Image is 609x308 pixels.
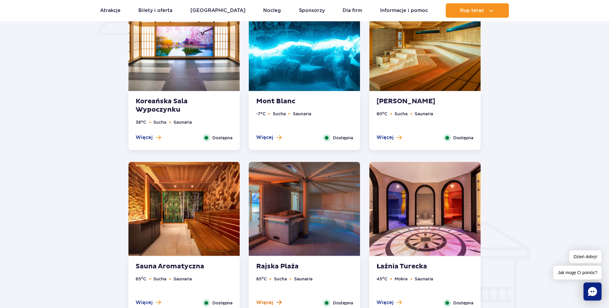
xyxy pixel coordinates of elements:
span: Więcej [377,134,394,141]
sup: o [382,111,384,115]
sup: o [141,119,143,123]
span: Dostępna [333,300,353,306]
sup: o [141,276,143,279]
strong: [PERSON_NAME] [377,97,449,106]
span: Więcej [256,299,273,306]
sup: o [382,276,384,279]
li: Saunaria [174,119,192,125]
strong: Łaźnia Turecka [377,262,449,271]
strong: Mont Blanc [256,97,329,106]
a: Bilety i oferta [138,3,172,18]
img: Turkish Sauna [369,162,481,256]
button: Więcej [377,299,402,306]
li: 38 C [136,119,146,125]
li: Sucha [153,119,166,125]
button: Więcej [256,299,281,306]
li: 65 C [136,276,146,282]
span: Jak mogę Ci pomóc? [553,266,601,279]
img: Maledive Sauna [249,162,360,256]
button: Więcej [377,134,402,141]
span: Dostępna [333,134,353,141]
button: Kup teraz [446,3,509,18]
li: Sucha [153,276,166,282]
li: -7 C [256,110,265,117]
img: Aroma Sauna [128,162,240,256]
span: Dostępna [212,134,232,141]
span: Więcej [377,299,394,306]
li: Saunaria [174,276,192,282]
li: Saunaria [293,110,311,117]
strong: Koreańska Sala Wypoczynku [136,97,208,114]
span: Dostępna [453,134,473,141]
a: Sponsorzy [299,3,325,18]
a: [GEOGRAPHIC_DATA] [190,3,245,18]
li: Saunaria [415,276,433,282]
span: Więcej [136,299,153,306]
a: Dla firm [343,3,362,18]
span: Dostępna [212,300,232,306]
li: Sucha [274,276,287,282]
sup: o [260,111,262,115]
span: Więcej [256,134,273,141]
li: Sucha [272,110,285,117]
li: 85 C [256,276,266,282]
a: Nocleg [263,3,281,18]
li: 80 C [377,110,387,117]
sup: o [261,276,263,279]
a: Informacje i pomoc [380,3,428,18]
li: 45 C [377,276,387,282]
span: Więcej [136,134,153,141]
span: Dostępna [453,300,473,306]
div: Chat [583,282,601,300]
li: Saunaria [415,110,433,117]
li: Saunaria [294,276,312,282]
button: Więcej [136,134,161,141]
button: Więcej [256,134,281,141]
span: Kup teraz [460,8,484,13]
a: Atrakcje [100,3,121,18]
li: Mokra [395,276,408,282]
li: Sucha [395,110,408,117]
span: Dzień dobry! [569,250,601,263]
strong: Sauna Aromatyczna [136,262,208,271]
strong: Rajska Plaża [256,262,329,271]
button: Więcej [136,299,161,306]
